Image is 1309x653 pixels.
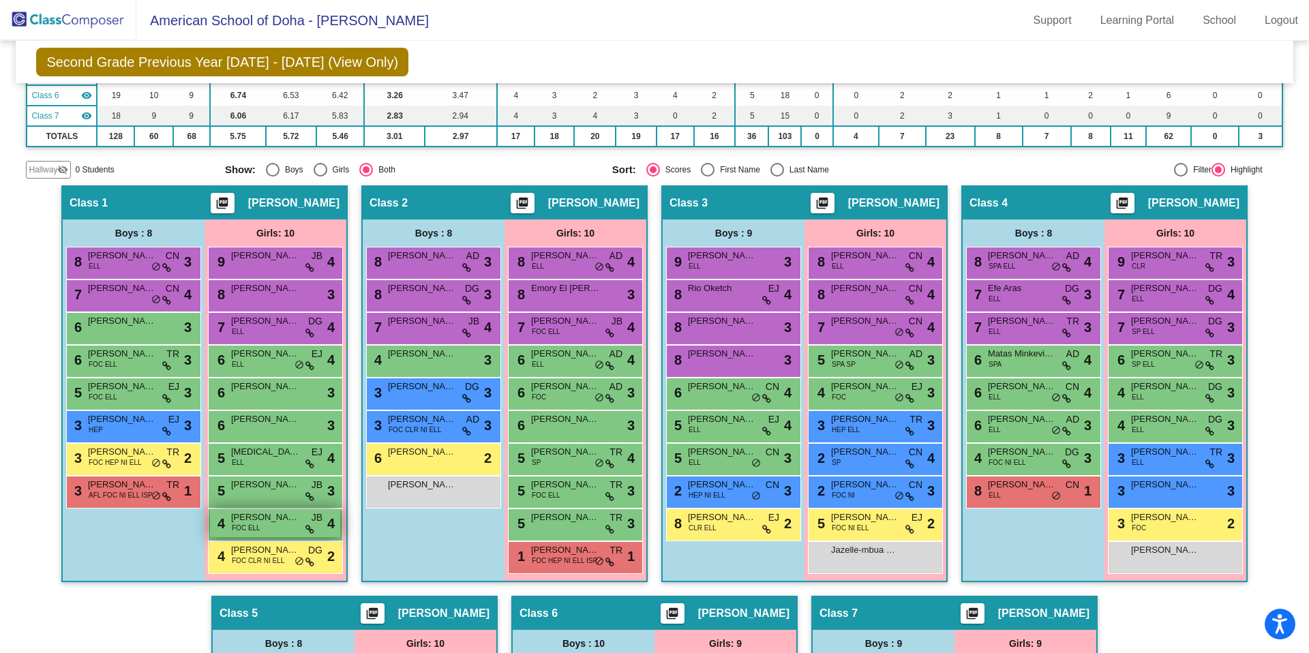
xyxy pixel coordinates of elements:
span: ELL [989,294,1001,304]
span: Class 1 [70,196,108,210]
td: 68 [173,126,210,147]
span: 9 [671,254,682,269]
span: SP ELL [1132,359,1155,369]
span: American School of Doha - [PERSON_NAME] [136,10,429,31]
td: 9 [173,106,210,126]
td: 20 [574,126,616,147]
td: 2 [1071,85,1111,106]
span: 4 [627,350,635,370]
span: [PERSON_NAME] [548,196,640,210]
td: 3 [926,106,975,126]
button: Print Students Details [1111,193,1134,213]
td: 1 [975,85,1023,106]
span: ELL [232,326,244,337]
span: 3 [484,350,492,370]
td: 3 [535,85,574,106]
span: 4 [484,317,492,337]
div: Boys [280,164,303,176]
span: 7 [971,320,982,335]
span: FOC ELL [89,359,117,369]
span: 8 [71,254,82,269]
span: 3 [1227,252,1235,272]
span: 4 [627,252,635,272]
span: [PERSON_NAME] [1148,196,1239,210]
span: [PERSON_NAME] [688,314,756,328]
button: Print Students Details [361,603,385,624]
span: [PERSON_NAME] [1131,347,1199,361]
span: Matas Minkevicius [988,347,1056,361]
div: Last Name [784,164,829,176]
span: AD [1066,347,1079,361]
span: 3 [627,284,635,305]
span: 7 [371,320,382,335]
mat-icon: picture_as_pdf [964,607,980,626]
span: do_not_disturb_alt [595,360,604,371]
mat-icon: picture_as_pdf [664,607,680,626]
span: [PERSON_NAME] [388,380,456,393]
td: 18 [97,106,134,126]
span: 4 [327,317,335,337]
td: 62 [1146,126,1191,147]
td: 8 [975,126,1023,147]
td: 6.74 [210,85,266,106]
span: CN [166,282,179,296]
div: Girls: 10 [1104,219,1246,247]
td: 5.72 [266,126,316,147]
span: [PERSON_NAME] [831,314,899,328]
span: 4 [371,352,382,367]
span: do_not_disturb_alt [1051,262,1061,273]
span: [PERSON_NAME] AlMisnad [531,249,599,262]
td: 2 [694,85,735,106]
span: FOC ELL [532,326,560,337]
mat-radio-group: Select an option [612,163,989,177]
span: CN [909,282,922,296]
span: 3 [1227,317,1235,337]
td: 10 [134,85,173,106]
td: 2.97 [425,126,497,147]
td: 0 [1191,85,1239,106]
mat-icon: picture_as_pdf [1114,196,1130,215]
mat-icon: picture_as_pdf [214,196,230,215]
span: [PERSON_NAME] [388,347,456,361]
span: 8 [371,287,382,302]
span: 8 [814,287,825,302]
button: Print Students Details [661,603,684,624]
td: TOTALS [27,126,97,147]
span: CLR [1132,261,1145,271]
td: 6 [1146,85,1191,106]
span: ELL [832,261,844,271]
span: [PERSON_NAME] [PERSON_NAME] [688,380,756,393]
td: 60 [134,126,173,147]
span: [PERSON_NAME] [88,249,156,262]
span: [PERSON_NAME] [831,282,899,295]
td: 0 [801,106,832,126]
span: DG [465,380,479,394]
span: 4 [1084,350,1092,370]
td: 2 [926,85,975,106]
td: 5.46 [316,126,365,147]
span: [PERSON_NAME] [388,314,456,328]
span: DG [465,282,479,296]
td: 128 [97,126,134,147]
div: Girls: 10 [505,219,646,247]
td: 2 [574,85,616,106]
span: do_not_disturb_alt [894,360,904,371]
span: 7 [814,320,825,335]
span: Class 4 [969,196,1008,210]
span: EJ [912,380,922,394]
span: 8 [514,287,525,302]
span: do_not_disturb_alt [151,294,161,305]
td: 4 [574,106,616,126]
span: [PERSON_NAME] [88,314,156,328]
div: Girls: 10 [205,219,346,247]
div: Both [373,164,395,176]
td: 15 [768,106,801,126]
span: AD [466,249,479,263]
span: 3 [184,317,192,337]
span: 4 [927,252,935,272]
span: 4 [327,350,335,370]
span: Class 6 [31,89,59,102]
div: First Name [714,164,760,176]
span: 0 Students [75,164,114,176]
td: 4 [497,85,535,106]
